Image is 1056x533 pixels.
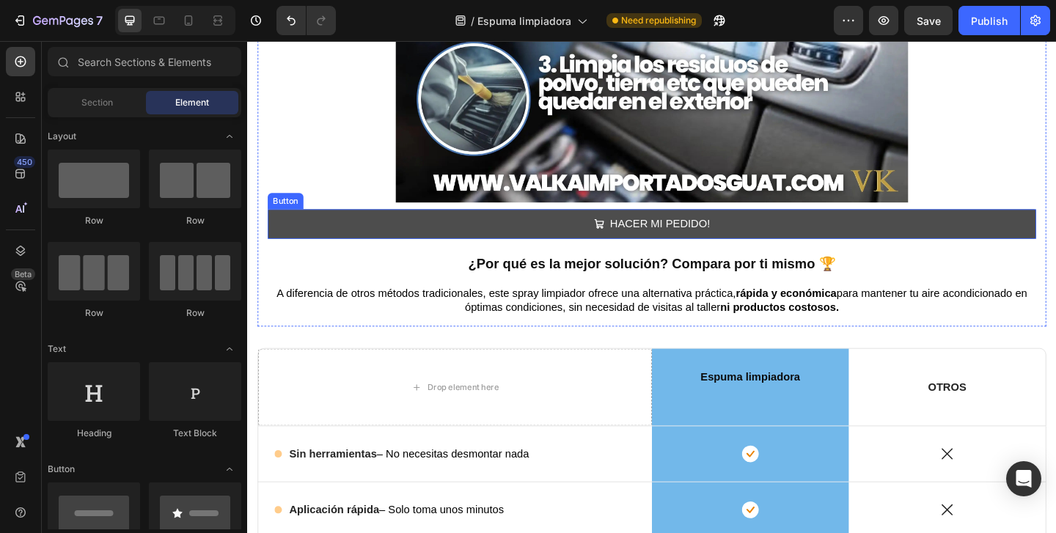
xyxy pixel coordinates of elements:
[48,306,140,320] div: Row
[471,13,474,29] span: /
[218,457,241,481] span: Toggle open
[48,463,75,476] span: Button
[149,306,241,320] div: Row
[48,47,241,76] input: Search Sections & Elements
[971,13,1008,29] div: Publish
[493,359,601,371] strong: Espuma limpiadora
[395,188,503,210] p: HACER MI PEDIDO!
[48,214,140,227] div: Row
[141,442,307,455] span: – No necesitas desmontar nada
[96,12,103,29] p: 7
[196,370,274,382] div: Drop element here
[218,125,241,148] span: Toggle open
[1006,461,1041,496] div: Open Intercom Messenger
[218,337,241,361] span: Toggle open
[143,503,279,515] span: – Solo toma unos minutos
[48,130,76,143] span: Layout
[917,15,941,27] span: Save
[958,6,1020,35] button: Publish
[45,442,141,455] strong: Sin herramientas
[477,13,571,29] span: Espuma limpiadora
[25,167,58,180] div: Button
[48,342,66,356] span: Text
[532,268,641,280] strong: rápida y económica
[22,183,858,215] button: <p>HACER MI PEDIDO!</p>
[175,96,209,109] span: Element
[621,14,696,27] span: Need republishing
[14,156,35,168] div: 450
[240,234,639,250] strong: ¿Por qué es la mejor solución? Compara por ti mismo 🏆
[45,503,143,515] strong: Aplicación rápida
[149,427,241,440] div: Text Block
[514,283,643,295] strong: ni productos costosos.
[708,369,814,384] p: OTROS
[11,268,35,280] div: Beta
[276,6,336,35] div: Undo/Redo
[48,427,140,440] div: Heading
[247,41,1056,533] iframe: Design area
[81,96,113,109] span: Section
[32,268,848,295] span: A diferencia de otros métodos tradicionales, este spray limpiador ofrece una alternativa práctica...
[6,6,109,35] button: 7
[149,214,241,227] div: Row
[904,6,953,35] button: Save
